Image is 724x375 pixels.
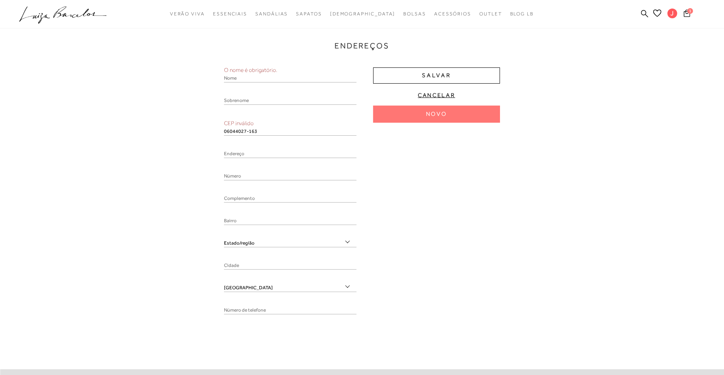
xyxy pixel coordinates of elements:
span: BLOG LB [510,11,534,17]
input: Nome [224,74,357,82]
a: categoryNavScreenReaderText [403,7,426,22]
input: Bairro [224,217,357,225]
button: 1 [681,9,693,20]
a: noSubCategoriesText [330,7,396,22]
button: Novo [373,106,500,123]
span: J [667,9,677,18]
input: Endereço [224,150,357,158]
span: [DEMOGRAPHIC_DATA] [330,11,396,17]
span: CEP inválido [224,120,254,126]
h3: Endereços [12,40,712,52]
span: O nome é obrigatório. [224,67,277,73]
span: Bolsas [403,11,426,17]
button: J [664,8,681,21]
span: Novo [426,110,447,118]
a: categoryNavScreenReaderText [170,7,205,22]
a: categoryNavScreenReaderText [434,7,471,22]
input: Sobrenome [224,97,357,105]
input: Número de telefone [224,306,357,314]
span: Verão Viva [170,11,205,17]
span: 1 [687,8,693,14]
span: Outlet [479,11,502,17]
span: Acessórios [434,11,471,17]
input: Cidade [224,262,357,270]
button: Cancelar [373,91,500,100]
span: Essenciais [213,11,247,17]
span: Sapatos [296,11,322,17]
a: BLOG LB [510,7,534,22]
span: Sandálias [255,11,288,17]
input: CEP/Código postal [224,128,357,136]
a: categoryNavScreenReaderText [479,7,502,22]
span: Salvar [422,72,451,79]
a: categoryNavScreenReaderText [255,7,288,22]
button: Salvar [373,67,500,84]
a: categoryNavScreenReaderText [296,7,322,22]
input: Número [224,172,357,180]
a: categoryNavScreenReaderText [213,7,247,22]
input: Complemento [224,195,357,203]
span: Cancelar [418,91,455,99]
